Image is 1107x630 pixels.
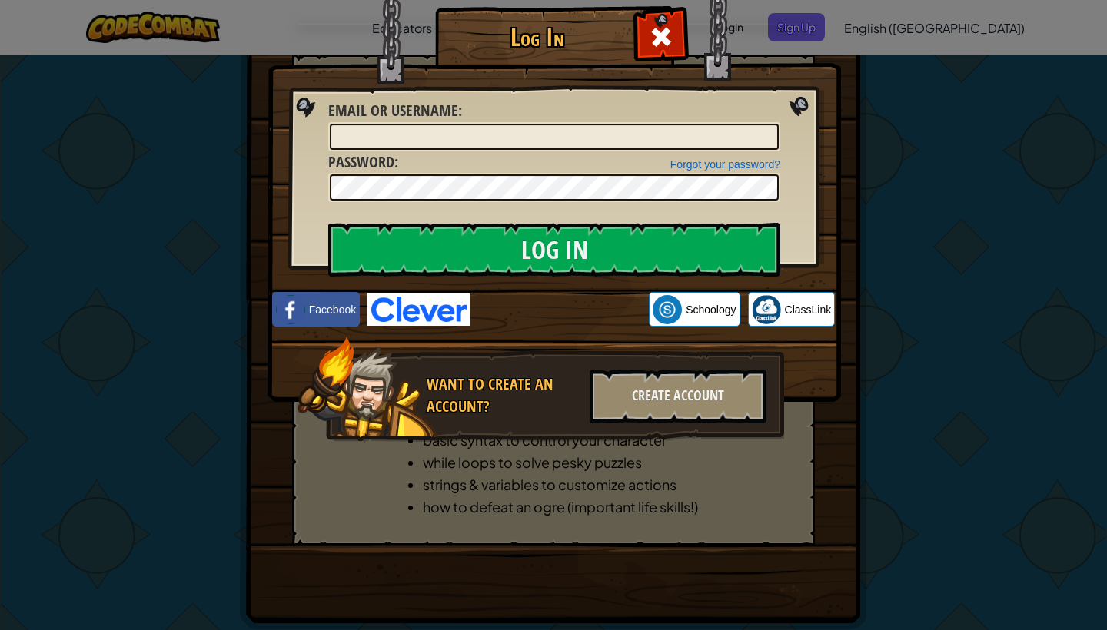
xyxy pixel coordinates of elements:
span: Facebook [309,302,356,317]
div: Want to create an account? [427,373,580,417]
span: ClassLink [785,302,832,317]
iframe: Sign in with Google Button [470,293,649,327]
img: facebook_small.png [276,295,305,324]
img: schoology.png [653,295,682,324]
div: Create Account [590,370,766,423]
span: Password [328,151,394,172]
input: Log In [328,223,780,277]
h1: Log In [439,24,635,51]
label: : [328,151,398,174]
span: Schoology [686,302,736,317]
img: clever-logo-blue.png [367,293,470,326]
span: Email or Username [328,100,458,121]
iframe: Sign in with Google Dialog [791,15,1092,157]
img: classlink-logo-small.png [752,295,781,324]
a: Forgot your password? [670,158,780,171]
div: Sign in with Google. Opens in new tab [478,293,641,327]
label: : [328,100,462,122]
